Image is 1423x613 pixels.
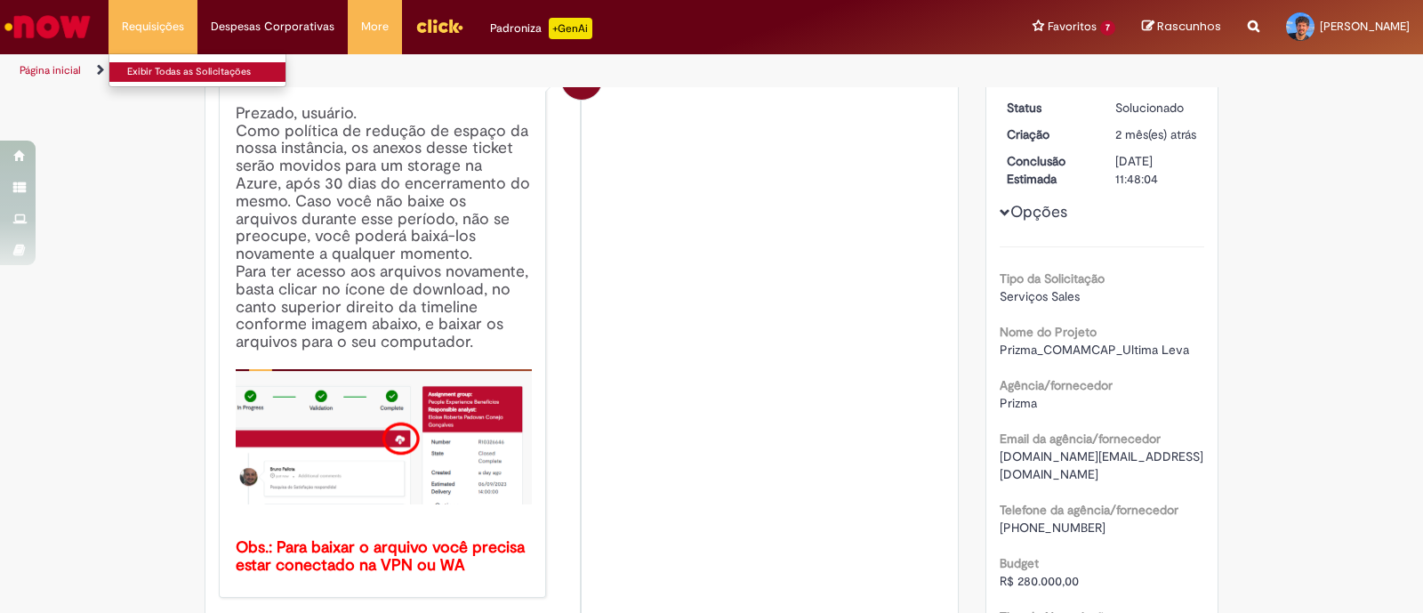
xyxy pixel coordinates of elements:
[2,9,93,44] img: ServiceNow
[1115,126,1196,142] span: 2 mês(es) atrás
[109,53,286,87] ul: Requisições
[109,62,305,82] a: Exibir Todas as Solicitações
[236,537,529,576] b: Obs.: Para baixar o arquivo você precisa estar conectado na VPN ou WA
[1000,377,1113,393] b: Agência/fornecedor
[1000,431,1161,447] b: Email da agência/fornecedor
[20,63,81,77] a: Página inicial
[993,152,1103,188] dt: Conclusão Estimada
[993,99,1103,117] dt: Status
[415,12,463,39] img: click_logo_yellow_360x200.png
[1000,270,1105,286] b: Tipo da Solicitação
[1000,555,1039,571] b: Budget
[1000,324,1097,340] b: Nome do Projeto
[1115,125,1198,143] div: 09/07/2025 11:38:33
[1000,502,1178,518] b: Telefone da agência/fornecedor
[1000,342,1189,358] span: Prizma_COMAMCAP_Ultima Leva
[1048,18,1097,36] span: Favoritos
[211,18,334,36] span: Despesas Corporativas
[490,18,592,39] div: Padroniza
[361,18,389,36] span: More
[236,105,532,575] h4: Prezado, usuário. Como política de redução de espaço da nossa instância, os anexos desse ticket s...
[1000,520,1105,536] span: [PHONE_NUMBER]
[1320,19,1410,34] span: [PERSON_NAME]
[1000,448,1203,482] span: [DOMAIN_NAME][EMAIL_ADDRESS][DOMAIN_NAME]
[1115,152,1198,188] div: [DATE] 11:48:04
[122,18,184,36] span: Requisições
[993,125,1103,143] dt: Criação
[1000,395,1037,411] span: Prizma
[1000,573,1079,589] span: R$ 280.000,00
[1100,20,1115,36] span: 7
[1142,19,1221,36] a: Rascunhos
[236,369,532,504] img: x_mdbda_azure_blob.picture2.png
[549,18,592,39] p: +GenAi
[13,54,936,87] ul: Trilhas de página
[1157,18,1221,35] span: Rascunhos
[1000,288,1080,304] span: Serviços Sales
[1115,99,1198,117] div: Solucionado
